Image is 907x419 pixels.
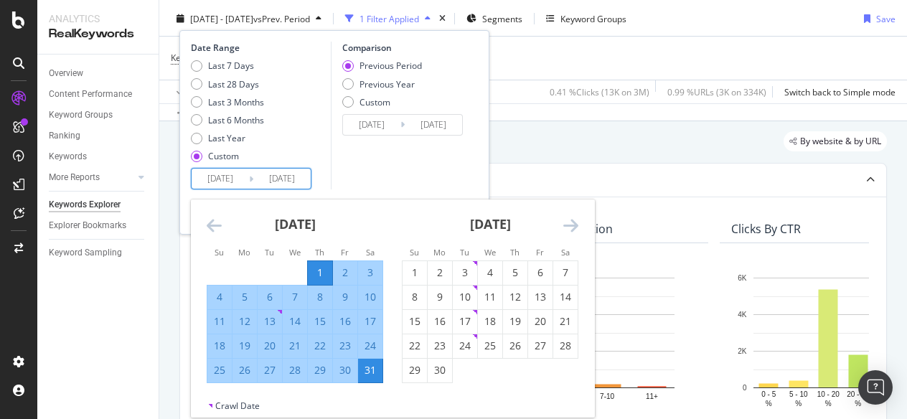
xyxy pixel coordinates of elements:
a: Ranking [49,128,149,143]
div: Content Performance [49,87,132,102]
div: 4 [478,265,502,280]
td: Selected. Sunday, May 4, 2025 [207,285,232,309]
div: More Reports [49,170,100,185]
div: 8 [403,290,427,304]
td: Selected. Sunday, May 18, 2025 [207,334,232,358]
div: Last 3 Months [191,96,264,108]
div: 15 [308,314,332,329]
div: 30 [428,363,452,377]
td: Selected. Monday, May 26, 2025 [232,358,258,382]
td: Selected. Saturday, May 10, 2025 [358,285,383,309]
td: Choose Thursday, June 26, 2025 as your check-out date. It’s available. [503,334,528,358]
div: 31 [358,363,382,377]
td: Choose Tuesday, June 10, 2025 as your check-out date. It’s available. [453,285,478,309]
small: Fr [536,247,544,258]
div: 30 [333,363,357,377]
td: Choose Friday, June 13, 2025 as your check-out date. It’s available. [528,285,553,309]
div: Comparison [342,42,467,54]
td: Selected. Tuesday, May 13, 2025 [258,309,283,334]
div: 20 [528,314,553,329]
td: Choose Tuesday, June 3, 2025 as your check-out date. It’s available. [453,260,478,285]
div: Ranking [49,128,80,143]
div: 25 [478,339,502,353]
div: RealKeywords [49,26,147,42]
div: Keyword Sampling [49,245,122,260]
small: Tu [460,247,469,258]
div: Switch back to Simple mode [784,86,896,98]
div: 25 [207,363,232,377]
div: Move backward to switch to the previous month. [207,217,222,235]
div: 2 [333,265,357,280]
td: Choose Sunday, June 22, 2025 as your check-out date. It’s available. [403,334,428,358]
div: Save [876,13,896,25]
a: Overview [49,66,149,81]
a: Keyword Sampling [49,245,149,260]
div: 23 [428,339,452,353]
div: 13 [528,290,553,304]
td: Choose Monday, June 2, 2025 as your check-out date. It’s available. [428,260,453,285]
div: Keyword Groups [560,13,626,25]
div: 21 [283,339,307,353]
div: 1 Filter Applied [359,13,419,25]
div: 10 [358,290,382,304]
div: Clicks By CTR [731,222,801,236]
small: Tu [265,247,274,258]
div: Last 6 Months [191,114,264,126]
text: 6K [738,274,747,282]
td: Selected. Sunday, May 25, 2025 [207,358,232,382]
td: Selected. Friday, May 9, 2025 [333,285,358,309]
a: Keywords Explorer [49,197,149,212]
button: [DATE] - [DATE]vsPrev. Period [171,7,327,30]
input: End Date [253,169,311,189]
text: % [766,400,772,408]
div: Custom [208,150,239,162]
div: 5 [232,290,257,304]
div: Keywords Explorer [49,197,121,212]
td: Choose Sunday, June 1, 2025 as your check-out date. It’s available. [403,260,428,285]
div: times [436,11,448,26]
div: 16 [333,314,357,329]
div: Last 6 Months [208,114,264,126]
td: Choose Thursday, June 5, 2025 as your check-out date. It’s available. [503,260,528,285]
div: Open Intercom Messenger [858,370,893,405]
small: Sa [366,247,375,258]
td: Selected. Saturday, May 24, 2025 [358,334,383,358]
div: 15 [403,314,427,329]
td: Choose Monday, June 30, 2025 as your check-out date. It’s available. [428,358,453,382]
div: 29 [308,363,332,377]
div: Overview [49,66,83,81]
td: Choose Wednesday, June 11, 2025 as your check-out date. It’s available. [478,285,503,309]
text: % [825,400,832,408]
td: Choose Sunday, June 8, 2025 as your check-out date. It’s available. [403,285,428,309]
button: 1 Filter Applied [339,7,436,30]
div: 0.99 % URLs ( 3K on 334K ) [667,86,766,98]
div: Last Year [208,132,245,144]
div: Custom [342,96,422,108]
div: 3 [358,265,382,280]
a: Content Performance [49,87,149,102]
div: 13 [258,314,282,329]
button: Switch back to Simple mode [779,80,896,103]
text: 11+ [646,392,658,400]
small: We [289,247,301,258]
td: Selected. Wednesday, May 14, 2025 [283,309,308,334]
div: Previous Period [359,60,422,72]
div: 12 [232,314,257,329]
td: Choose Tuesday, June 17, 2025 as your check-out date. It’s available. [453,309,478,334]
small: Su [410,247,419,258]
td: Selected. Monday, May 5, 2025 [232,285,258,309]
div: 26 [503,339,527,353]
text: 10 - 20 [817,390,840,398]
td: Choose Monday, June 16, 2025 as your check-out date. It’s available. [428,309,453,334]
div: 11 [207,314,232,329]
div: Calendar [191,199,594,400]
small: Su [215,247,224,258]
td: Selected. Monday, May 12, 2025 [232,309,258,334]
td: Selected as end date. Saturday, May 31, 2025 [358,358,383,382]
div: 24 [453,339,477,353]
td: Selected. Friday, May 23, 2025 [333,334,358,358]
td: Choose Sunday, June 29, 2025 as your check-out date. It’s available. [403,358,428,382]
div: 14 [553,290,578,304]
td: Selected. Friday, May 2, 2025 [333,260,358,285]
div: 26 [232,363,257,377]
